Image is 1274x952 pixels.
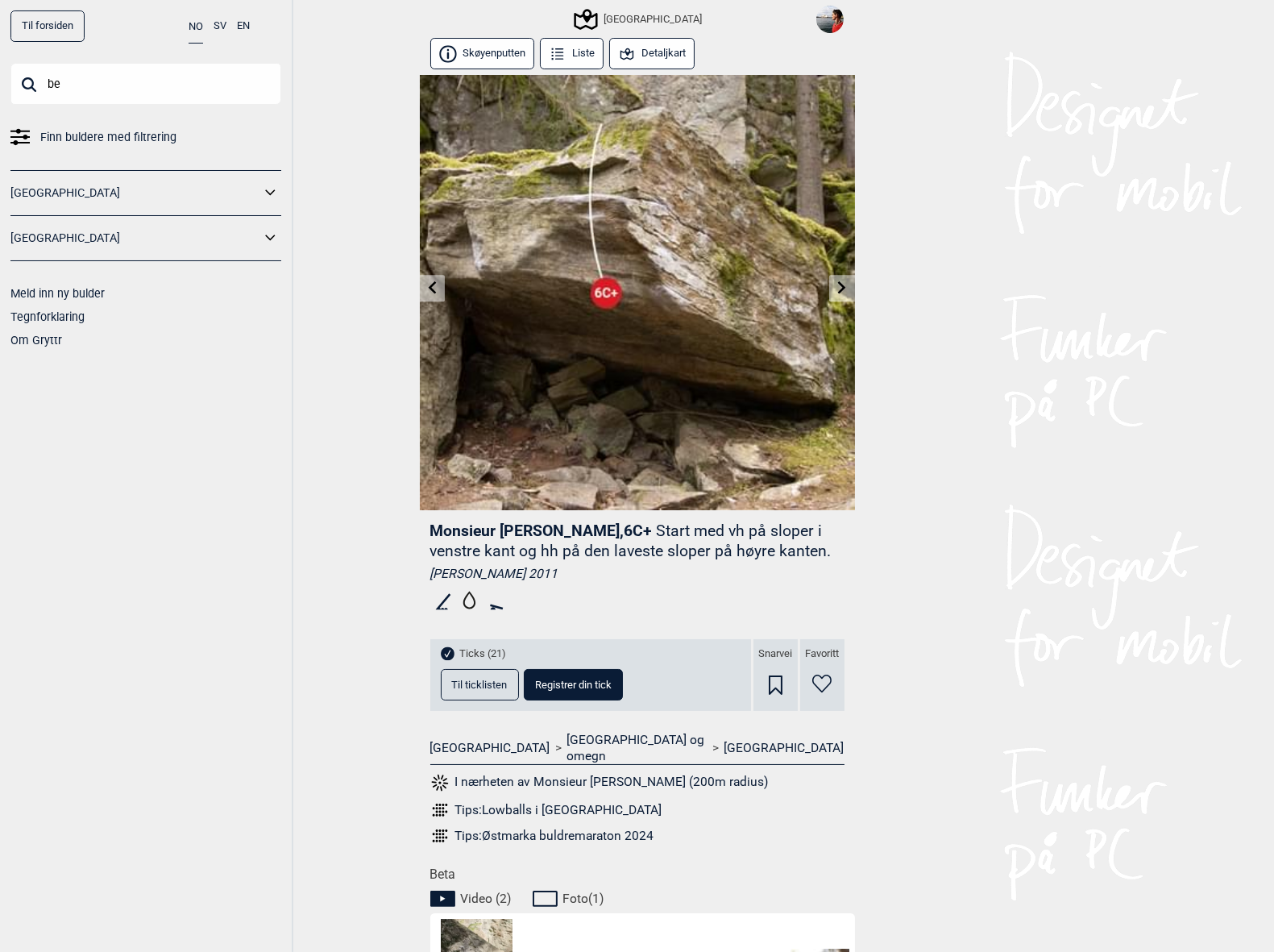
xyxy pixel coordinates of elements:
[753,639,798,711] div: Snarvei
[10,10,85,42] a: Til forsiden
[10,287,105,300] a: Meld inn ny bulder
[40,126,176,149] span: Finn buldere med filtrering
[454,802,662,818] div: Tips: Lowballs i [GEOGRAPHIC_DATA]
[563,891,604,907] span: Foto ( 1 )
[430,38,535,69] button: Skøyenputten
[430,772,769,793] button: I nærheten av Monsieur [PERSON_NAME] (200m radius)
[454,828,654,844] div: Tips: Østmarka buldremaraton 2024
[430,522,653,540] span: Monsieur [PERSON_NAME] , 6C+
[576,10,702,29] div: [GEOGRAPHIC_DATA]
[430,566,844,582] div: [PERSON_NAME] 2011
[10,181,260,205] a: [GEOGRAPHIC_DATA]
[535,680,612,690] span: Registrer din tick
[430,732,844,765] nav: > >
[524,669,623,700] button: Registrer din tick
[461,891,512,907] span: Video ( 2 )
[724,740,844,756] a: [GEOGRAPHIC_DATA]
[805,647,839,661] span: Favoritt
[189,10,203,44] button: NO
[430,826,844,846] a: Tips:Østmarka buldremaraton 2024
[420,75,855,510] img: Monsieur Dab 200828
[441,669,519,700] button: Til ticklisten
[540,38,604,69] button: Liste
[10,310,85,323] a: Tegnforklaring
[567,732,708,765] a: [GEOGRAPHIC_DATA] og omegn
[10,227,260,250] a: [GEOGRAPHIC_DATA]
[237,10,250,42] button: EN
[10,63,281,105] input: Søk på buldernavn, sted eller samling
[10,126,281,149] a: Finn buldere med filtrering
[609,38,695,69] button: Detaljkart
[214,10,226,42] button: SV
[430,522,832,560] p: Start med vh på sloper i venstre kant og hh på den laveste sloper på høyre kanten.
[452,680,508,690] span: Til ticklisten
[430,800,844,820] a: Tips:Lowballs i [GEOGRAPHIC_DATA]
[10,334,62,347] a: Om Gryttr
[460,647,507,661] span: Ticks (21)
[430,740,550,756] a: [GEOGRAPHIC_DATA]
[816,6,844,33] img: 96237517 3053624591380607 2383231920386342912 n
